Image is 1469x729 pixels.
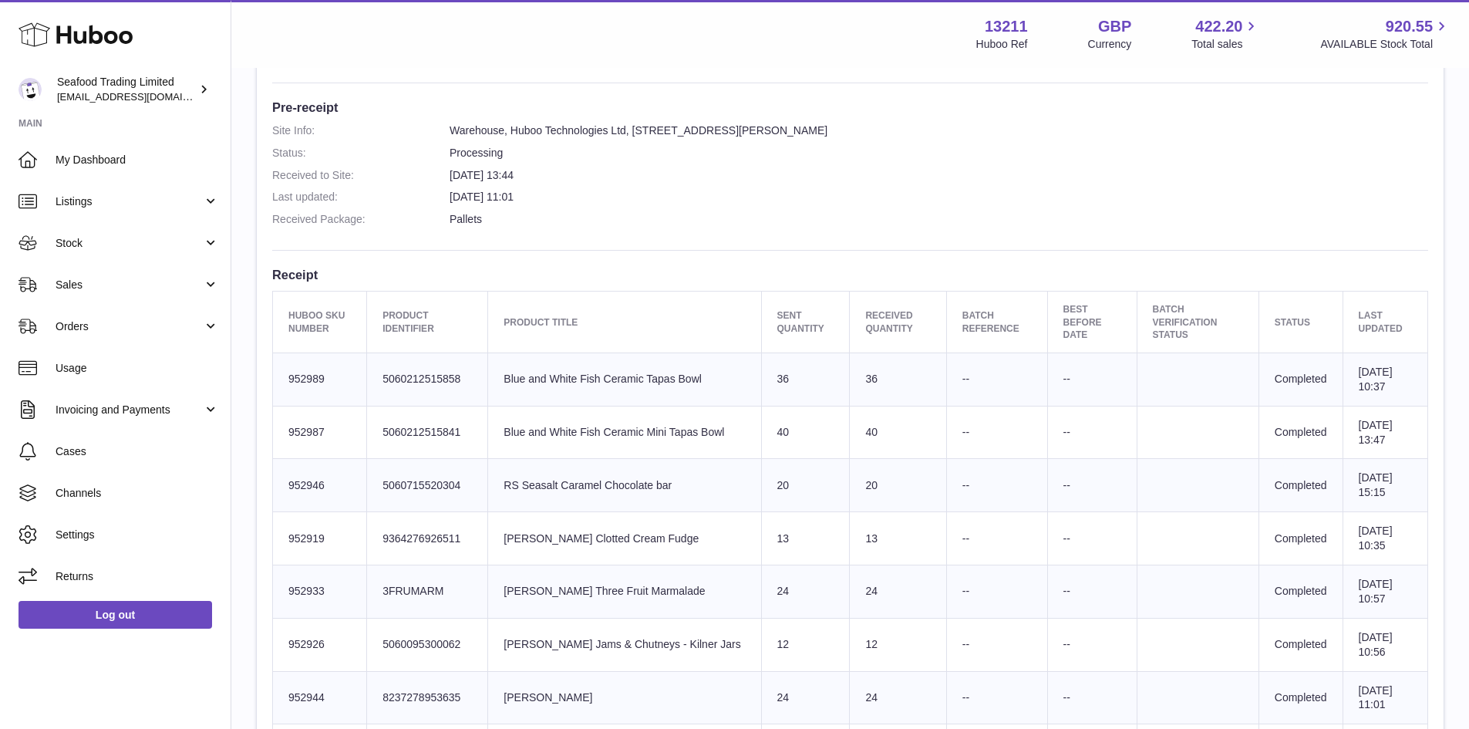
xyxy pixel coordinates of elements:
[1343,459,1428,512] td: [DATE] 15:15
[1258,671,1343,724] td: Completed
[273,459,367,512] td: 952946
[761,512,850,565] td: 13
[1191,16,1260,52] a: 422.20 Total sales
[850,512,946,565] td: 13
[272,190,450,204] dt: Last updated:
[273,671,367,724] td: 952944
[976,37,1028,52] div: Huboo Ref
[1047,565,1137,619] td: --
[367,353,488,406] td: 5060212515858
[850,618,946,671] td: 12
[56,319,203,334] span: Orders
[488,565,761,619] td: [PERSON_NAME] Three Fruit Marmalade
[1343,618,1428,671] td: [DATE] 10:56
[488,353,761,406] td: Blue and White Fish Ceramic Tapas Bowl
[1098,16,1131,37] strong: GBP
[1088,37,1132,52] div: Currency
[1258,353,1343,406] td: Completed
[367,512,488,565] td: 9364276926511
[19,601,212,629] a: Log out
[272,266,1428,283] h3: Receipt
[56,236,203,251] span: Stock
[850,565,946,619] td: 24
[488,459,761,512] td: RS Seasalt Caramel Chocolate bar
[1195,16,1242,37] span: 422.20
[1343,565,1428,619] td: [DATE] 10:57
[1343,292,1428,353] th: Last updated
[56,569,219,584] span: Returns
[761,292,850,353] th: Sent Quantity
[1320,16,1450,52] a: 920.55 AVAILABLE Stock Total
[273,512,367,565] td: 952919
[1258,292,1343,353] th: Status
[367,292,488,353] th: Product Identifier
[1258,618,1343,671] td: Completed
[1343,671,1428,724] td: [DATE] 11:01
[56,403,203,417] span: Invoicing and Payments
[1047,671,1137,724] td: --
[273,565,367,619] td: 952933
[1386,16,1433,37] span: 920.55
[1047,292,1137,353] th: Best Before Date
[1047,353,1137,406] td: --
[1258,565,1343,619] td: Completed
[367,671,488,724] td: 8237278953635
[761,459,850,512] td: 20
[488,512,761,565] td: [PERSON_NAME] Clotted Cream Fudge
[450,212,1428,227] dd: Pallets
[1047,459,1137,512] td: --
[1343,406,1428,459] td: [DATE] 13:47
[850,292,946,353] th: Received Quantity
[450,190,1428,204] dd: [DATE] 11:01
[1343,512,1428,565] td: [DATE] 10:35
[1258,459,1343,512] td: Completed
[56,486,219,501] span: Channels
[488,292,761,353] th: Product title
[272,146,450,160] dt: Status:
[56,278,203,292] span: Sales
[19,78,42,101] img: online@rickstein.com
[1343,353,1428,406] td: [DATE] 10:37
[272,99,1428,116] h3: Pre-receipt
[488,671,761,724] td: [PERSON_NAME]
[946,618,1047,671] td: --
[367,459,488,512] td: 5060715520304
[946,292,1047,353] th: Batch Reference
[946,512,1047,565] td: --
[761,618,850,671] td: 12
[850,353,946,406] td: 36
[450,168,1428,183] dd: [DATE] 13:44
[850,671,946,724] td: 24
[273,406,367,459] td: 952987
[272,212,450,227] dt: Received Package:
[1320,37,1450,52] span: AVAILABLE Stock Total
[1047,406,1137,459] td: --
[1191,37,1260,52] span: Total sales
[761,406,850,459] td: 40
[488,406,761,459] td: Blue and White Fish Ceramic Mini Tapas Bowl
[56,528,219,542] span: Settings
[57,75,196,104] div: Seafood Trading Limited
[272,168,450,183] dt: Received to Site:
[761,565,850,619] td: 24
[761,353,850,406] td: 36
[56,194,203,209] span: Listings
[56,361,219,376] span: Usage
[488,618,761,671] td: [PERSON_NAME] Jams & Chutneys - Kilner Jars
[57,90,227,103] span: [EMAIL_ADDRESS][DOMAIN_NAME]
[56,153,219,167] span: My Dashboard
[946,565,1047,619] td: --
[273,353,367,406] td: 952989
[761,671,850,724] td: 24
[850,406,946,459] td: 40
[1047,512,1137,565] td: --
[985,16,1028,37] strong: 13211
[946,353,1047,406] td: --
[367,565,488,619] td: 3FRUMARM
[450,146,1428,160] dd: Processing
[946,671,1047,724] td: --
[273,292,367,353] th: Huboo SKU Number
[1137,292,1258,353] th: Batch Verification Status
[367,406,488,459] td: 5060212515841
[273,618,367,671] td: 952926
